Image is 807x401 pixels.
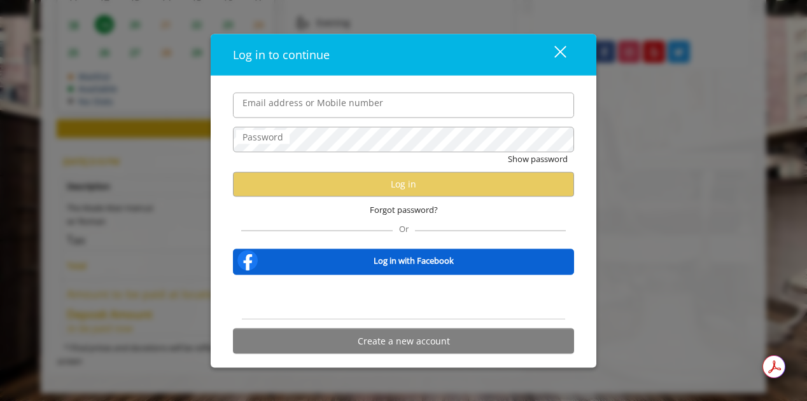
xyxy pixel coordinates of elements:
span: Or [393,223,415,234]
span: Forgot password? [370,203,438,216]
img: facebook-logo [235,248,260,273]
b: Log in with Facebook [374,254,454,268]
input: Email address or Mobile number [233,92,574,118]
span: Log in to continue [233,46,330,62]
div: close dialog [540,45,565,64]
label: Email address or Mobile number [236,95,389,109]
button: Show password [508,152,568,165]
label: Password [236,130,290,144]
iframe: Sign in with Google Button [313,283,494,311]
button: Log in [233,172,574,196]
button: Create a new account [233,329,574,353]
button: close dialog [531,41,574,67]
input: Password [233,126,574,152]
